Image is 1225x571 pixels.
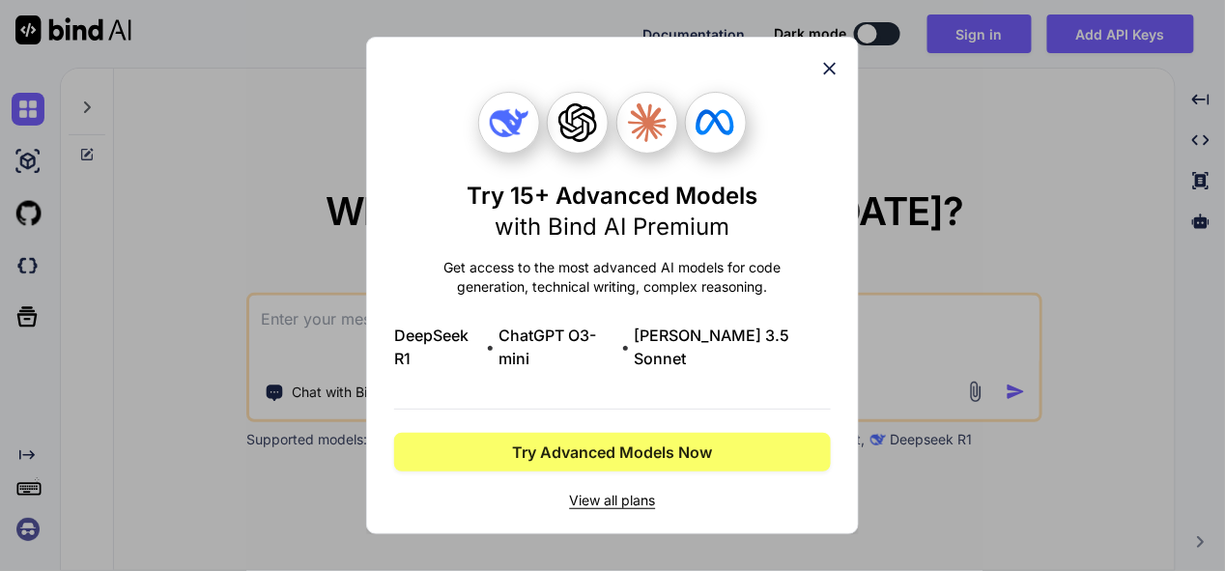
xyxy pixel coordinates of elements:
[635,324,831,370] span: [PERSON_NAME] 3.5 Sonnet
[394,433,831,471] button: Try Advanced Models Now
[490,103,528,142] img: Deepseek
[394,324,482,370] span: DeepSeek R1
[394,258,831,297] p: Get access to the most advanced AI models for code generation, technical writing, complex reasoning.
[499,324,618,370] span: ChatGPT O3-mini
[513,441,713,464] span: Try Advanced Models Now
[622,335,631,358] span: •
[496,213,730,241] span: with Bind AI Premium
[486,335,495,358] span: •
[468,181,758,243] h1: Try 15+ Advanced Models
[394,491,831,510] span: View all plans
